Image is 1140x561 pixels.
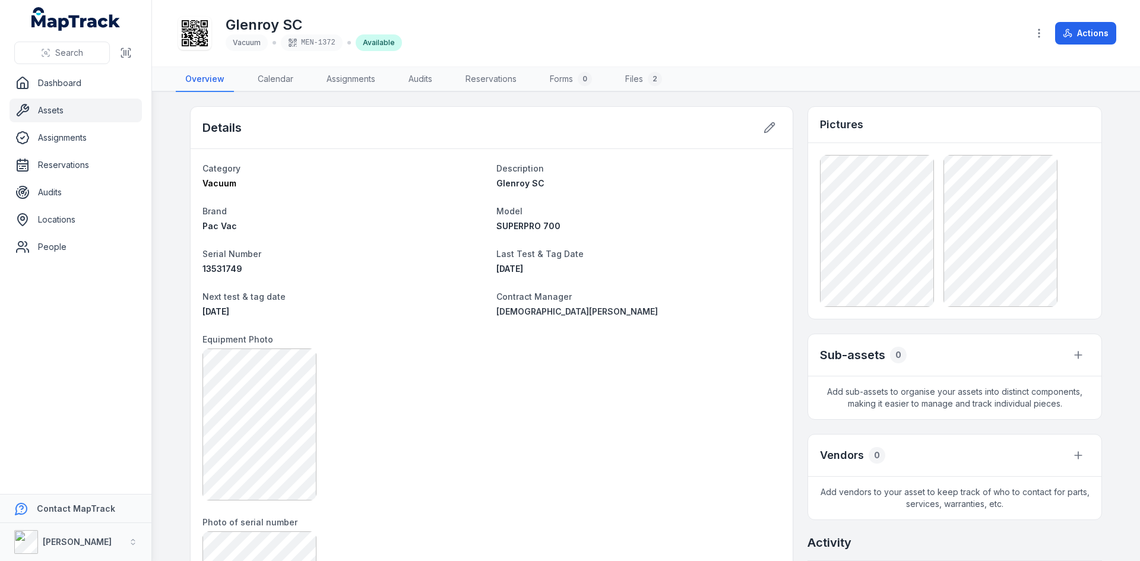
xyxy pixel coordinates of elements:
span: Vacuum [233,38,261,47]
span: Model [496,206,522,216]
div: Available [356,34,402,51]
strong: Contact MapTrack [37,503,115,514]
span: Contract Manager [496,291,572,302]
a: Assets [9,99,142,122]
div: 0 [578,72,592,86]
button: Actions [1055,22,1116,45]
span: Last Test & Tag Date [496,249,584,259]
span: Description [496,163,544,173]
a: Audits [9,180,142,204]
span: Pac Vac [202,221,237,231]
span: Equipment Photo [202,334,273,344]
span: Brand [202,206,227,216]
a: Calendar [248,67,303,92]
span: Search [55,47,83,59]
h2: Activity [807,534,851,551]
span: Add sub-assets to organise your assets into distinct components, making it easier to manage and t... [808,376,1101,419]
div: 0 [869,447,885,464]
a: Assignments [9,126,142,150]
a: Overview [176,67,234,92]
a: Reservations [9,153,142,177]
h3: Pictures [820,116,863,133]
span: Category [202,163,240,173]
a: Files2 [616,67,672,92]
h3: Vendors [820,447,864,464]
a: Audits [399,67,442,92]
span: Photo of serial number [202,517,297,527]
a: Reservations [456,67,526,92]
span: Serial Number [202,249,261,259]
time: 2/6/2026, 11:25:00 AM [202,306,229,316]
a: Forms0 [540,67,601,92]
a: People [9,235,142,259]
h1: Glenroy SC [226,15,402,34]
a: Dashboard [9,71,142,95]
time: 8/6/2025, 10:25:00 AM [496,264,523,274]
a: Assignments [317,67,385,92]
span: Add vendors to your asset to keep track of who to contact for parts, services, warranties, etc. [808,477,1101,519]
strong: [PERSON_NAME] [43,537,112,547]
span: 13531749 [202,264,242,274]
a: Locations [9,208,142,232]
h2: Sub-assets [820,347,885,363]
a: [DEMOGRAPHIC_DATA][PERSON_NAME] [496,306,781,318]
div: MEN-1372 [281,34,343,51]
button: Search [14,42,110,64]
div: 2 [648,72,662,86]
h2: Details [202,119,242,136]
span: Vacuum [202,178,236,188]
span: SUPERPRO 700 [496,221,560,231]
span: [DATE] [202,306,229,316]
span: Glenroy SC [496,178,544,188]
a: MapTrack [31,7,121,31]
span: [DATE] [496,264,523,274]
span: Next test & tag date [202,291,286,302]
div: 0 [890,347,907,363]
